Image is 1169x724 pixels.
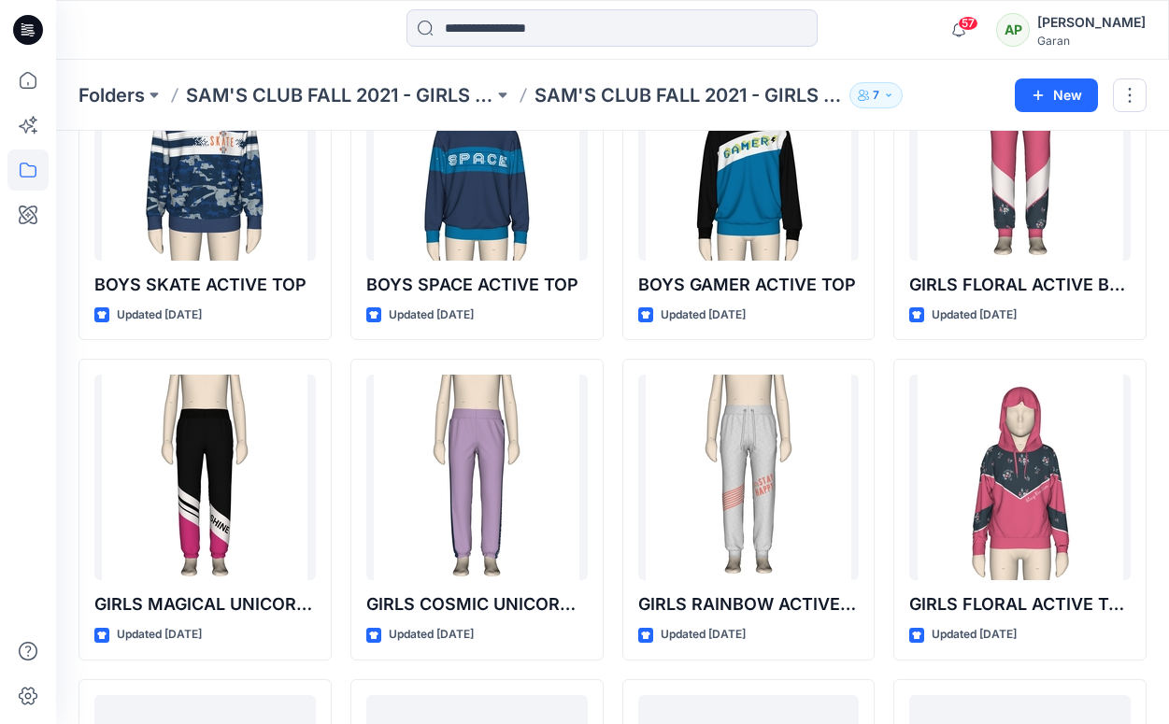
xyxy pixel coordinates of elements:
p: Updated [DATE] [932,305,1017,325]
button: 7 [849,82,903,108]
p: Updated [DATE] [117,305,202,325]
p: GIRLS FLORAL ACTIVE TOP [909,591,1131,618]
p: BOYS SPACE ACTIVE TOP [366,272,588,298]
p: Updated [DATE] [389,625,474,645]
div: Garan [1037,34,1146,48]
a: GIRLS RAINBOW ACTIVE BOTTOM [638,375,860,580]
a: Folders [78,82,145,108]
a: GIRLS MAGICAL UNICORN ACTIVE BOTTOMS [94,375,316,580]
div: [PERSON_NAME] [1037,11,1146,34]
p: GIRLS MAGICAL UNICORN ACTIVE BOTTOMS [94,591,316,618]
p: GIRLS FLORAL ACTIVE BOTTOM [909,272,1131,298]
p: 7 [873,85,879,106]
p: Updated [DATE] [389,305,474,325]
p: GIRLS RAINBOW ACTIVE BOTTOM [638,591,860,618]
a: BOYS SKATE ACTIVE TOP [94,55,316,261]
p: Updated [DATE] [661,625,746,645]
p: GIRLS COSMIC UNICORN ACTIVE BOTTOM [366,591,588,618]
p: BOYS SKATE ACTIVE TOP [94,272,316,298]
a: BOYS GAMER ACTIVE TOP [638,55,860,261]
a: GIRLS COSMIC UNICORN ACTIVE BOTTOM [366,375,588,580]
p: Updated [DATE] [661,305,746,325]
a: BOYS SPACE ACTIVE TOP [366,55,588,261]
button: New [1015,78,1098,112]
p: Updated [DATE] [117,625,202,645]
p: BOYS GAMER ACTIVE TOP [638,272,860,298]
p: SAM'S CLUB FALL 2021 - GIRLS & BOYS BOARD [535,82,842,108]
a: SAM'S CLUB FALL 2021 - GIRLS & BOYS [186,82,493,108]
p: Updated [DATE] [932,625,1017,645]
span: 57 [958,16,978,31]
a: GIRLS FLORAL ACTIVE BOTTOM [909,55,1131,261]
div: AP [996,13,1030,47]
a: GIRLS FLORAL ACTIVE TOP [909,375,1131,580]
